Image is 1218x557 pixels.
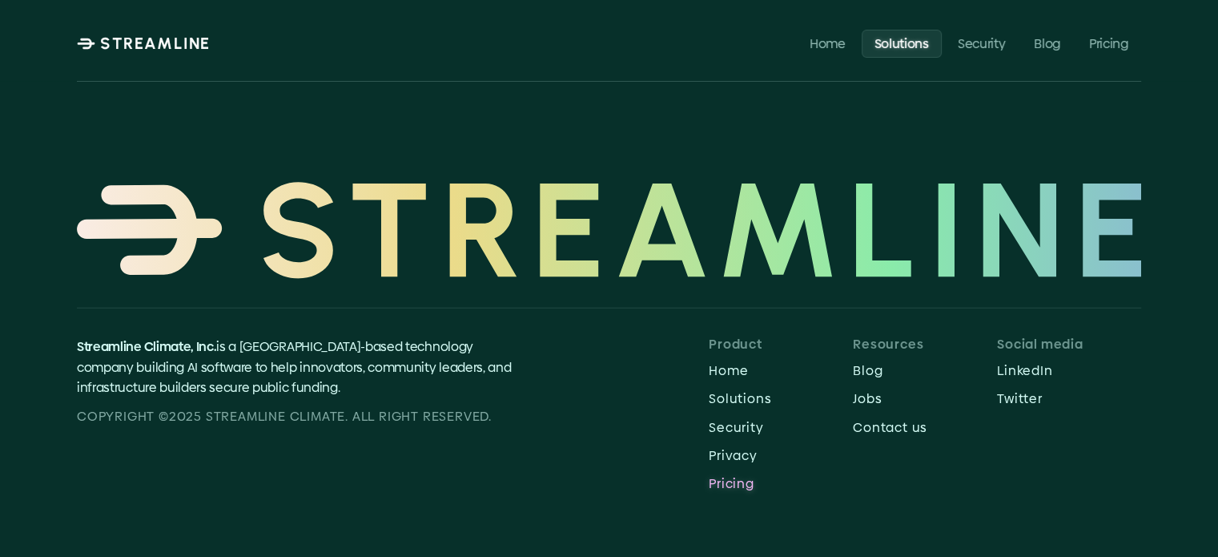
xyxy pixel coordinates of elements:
[797,29,858,57] a: Home
[997,358,1141,383] a: LinkedIn
[709,391,853,406] p: Solutions
[1022,29,1074,57] a: Blog
[945,29,1018,57] a: Security
[77,406,529,427] p: Copyright ©2025 Streamline CLIMATE. all right reserved.
[100,34,211,53] p: STREAMLINE
[709,415,853,440] a: Security
[1089,35,1128,50] p: Pricing
[77,337,216,356] span: Streamline Climate, Inc.
[958,35,1005,50] p: Security
[853,363,997,378] p: Blog
[1035,35,1061,50] p: Blog
[853,358,997,383] a: Blog
[709,443,853,468] a: Privacy
[709,448,853,463] p: Privacy
[709,337,853,352] p: Product
[1076,29,1141,57] a: Pricing
[853,415,997,440] a: Contact us
[709,363,853,378] p: Home
[997,337,1141,352] p: Social media
[997,386,1141,411] a: Twitter
[77,34,211,53] a: STREAMLINE
[77,337,529,398] p: is a [GEOGRAPHIC_DATA]-based technology company building AI software to help innovators, communit...
[853,337,997,352] p: Resources
[853,386,997,411] a: Jobs
[709,471,853,496] a: Pricing
[853,420,997,435] p: Contact us
[810,35,846,50] p: Home
[709,476,853,491] p: Pricing
[709,420,853,435] p: Security
[853,391,997,406] p: Jobs
[874,35,929,50] p: Solutions
[997,363,1141,378] p: LinkedIn
[997,391,1141,406] p: Twitter
[709,358,853,383] a: Home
